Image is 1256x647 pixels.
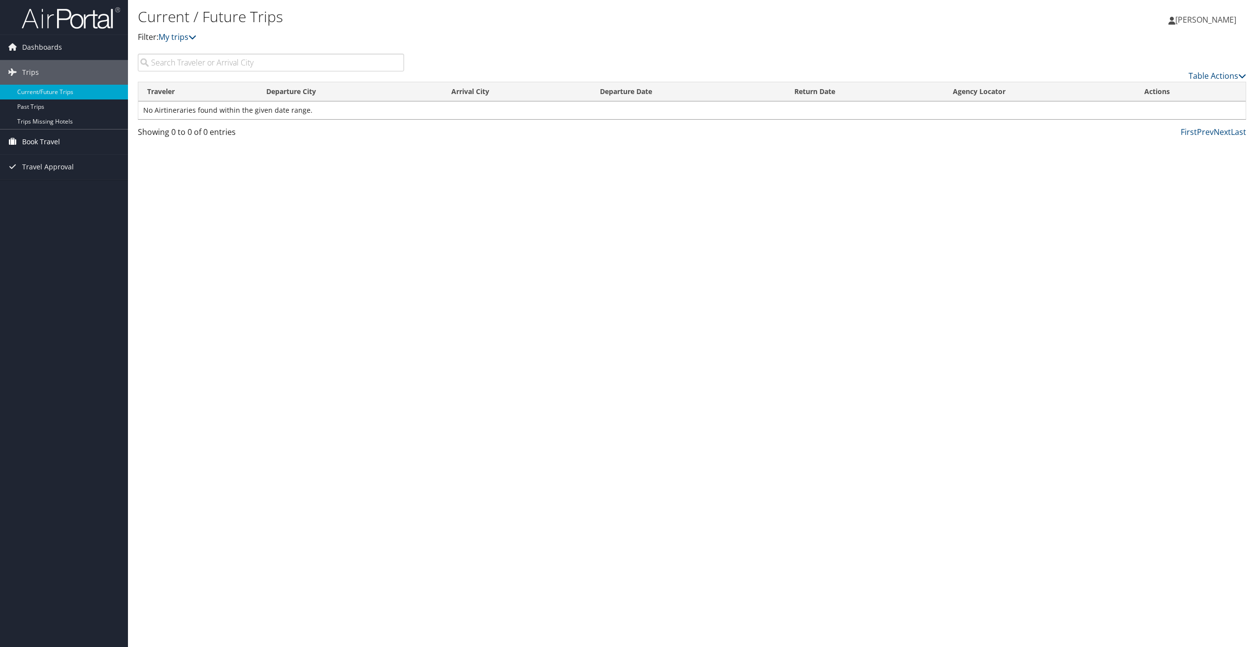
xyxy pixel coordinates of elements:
img: airportal-logo.png [22,6,120,30]
a: First [1181,127,1197,137]
a: Table Actions [1189,70,1246,81]
a: My trips [158,32,196,42]
a: Prev [1197,127,1214,137]
span: Dashboards [22,35,62,60]
a: Next [1214,127,1231,137]
div: Showing 0 to 0 of 0 entries [138,126,404,143]
th: Traveler: activate to sort column ascending [138,82,257,101]
a: Last [1231,127,1246,137]
h1: Current / Future Trips [138,6,877,27]
a: [PERSON_NAME] [1168,5,1246,34]
input: Search Traveler or Arrival City [138,54,404,71]
th: Departure Date: activate to sort column descending [591,82,785,101]
span: Travel Approval [22,155,74,179]
th: Actions [1135,82,1246,101]
th: Return Date: activate to sort column ascending [785,82,944,101]
th: Departure City: activate to sort column ascending [257,82,442,101]
span: [PERSON_NAME] [1175,14,1236,25]
th: Agency Locator: activate to sort column ascending [944,82,1135,101]
th: Arrival City: activate to sort column ascending [442,82,591,101]
span: Book Travel [22,129,60,154]
p: Filter: [138,31,877,44]
td: No Airtineraries found within the given date range. [138,101,1246,119]
span: Trips [22,60,39,85]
